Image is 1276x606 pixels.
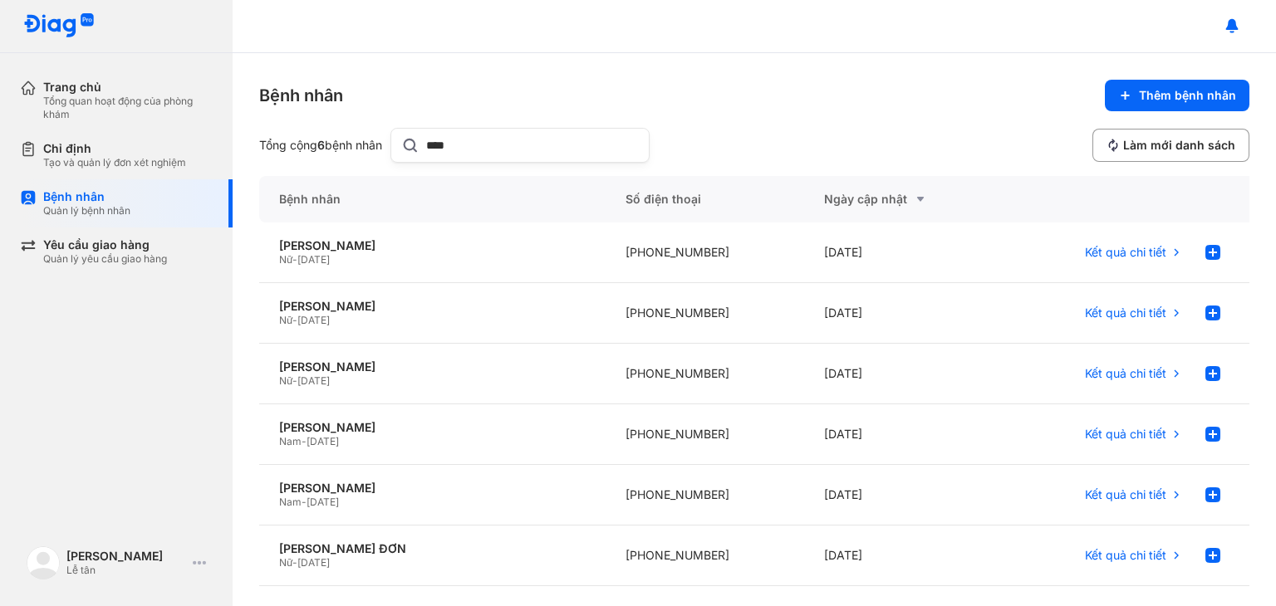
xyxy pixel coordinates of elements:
button: Làm mới danh sách [1092,129,1249,162]
div: [DATE] [804,404,1002,465]
div: [PERSON_NAME] [279,238,586,253]
div: [DATE] [804,525,1002,586]
div: Quản lý yêu cầu giao hàng [43,252,167,266]
span: - [302,496,307,508]
img: logo [27,546,60,579]
span: [DATE] [307,435,339,447]
span: - [292,314,297,326]
span: - [292,374,297,387]
div: [PERSON_NAME] ĐƠN [279,541,586,556]
div: [PERSON_NAME] [279,359,586,374]
div: Chỉ định [43,141,186,156]
div: [PHONE_NUMBER] [606,222,803,283]
span: Kết quả chi tiết [1085,427,1166,442]
div: Lễ tân [66,564,186,577]
div: [DATE] [804,465,1002,525]
div: [PERSON_NAME] [279,481,586,496]
div: [PERSON_NAME] [66,549,186,564]
span: [DATE] [307,496,339,508]
div: Tạo và quản lý đơn xét nghiệm [43,156,186,169]
span: Kết quả chi tiết [1085,366,1166,381]
span: Kết quả chi tiết [1085,245,1166,260]
span: [DATE] [297,253,330,266]
div: [PHONE_NUMBER] [606,465,803,525]
div: Ngày cập nhật [824,189,982,209]
span: Nữ [279,314,292,326]
div: Bệnh nhân [43,189,130,204]
span: Làm mới danh sách [1123,138,1235,153]
span: Thêm bệnh nhân [1139,88,1236,103]
div: Bệnh nhân [259,176,606,222]
div: [PHONE_NUMBER] [606,525,803,586]
button: Thêm bệnh nhân [1105,80,1249,111]
img: logo [23,13,95,39]
span: [DATE] [297,314,330,326]
span: Nữ [279,253,292,266]
div: [PHONE_NUMBER] [606,344,803,404]
span: Nữ [279,556,292,569]
div: Yêu cầu giao hàng [43,237,167,252]
div: Quản lý bệnh nhân [43,204,130,217]
span: Kết quả chi tiết [1085,305,1166,320]
span: [DATE] [297,374,330,387]
span: Nam [279,435,302,447]
div: [DATE] [804,344,1002,404]
div: [DATE] [804,222,1002,283]
div: Tổng cộng bệnh nhân [259,138,384,153]
span: - [292,253,297,266]
span: [DATE] [297,556,330,569]
div: Trang chủ [43,80,213,95]
div: Bệnh nhân [259,84,343,107]
span: Nam [279,496,302,508]
div: [PERSON_NAME] [279,299,586,314]
div: [DATE] [804,283,1002,344]
div: [PHONE_NUMBER] [606,283,803,344]
span: Nữ [279,374,292,387]
div: [PHONE_NUMBER] [606,404,803,465]
div: Tổng quan hoạt động của phòng khám [43,95,213,121]
div: [PERSON_NAME] [279,420,586,435]
span: - [302,435,307,447]
div: Số điện thoại [606,176,803,222]
span: 6 [317,138,325,152]
span: Kết quả chi tiết [1085,548,1166,563]
span: - [292,556,297,569]
span: Kết quả chi tiết [1085,487,1166,502]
